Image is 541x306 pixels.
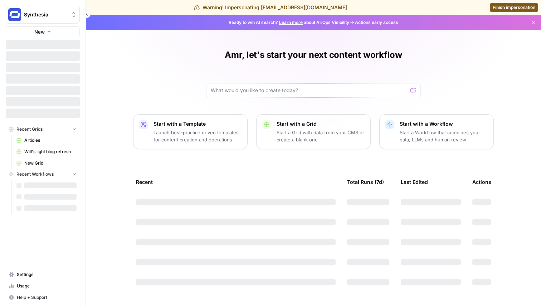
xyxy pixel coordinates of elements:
[229,19,349,26] span: Ready to win AI search? about AirOps Visibility
[347,172,384,192] div: Total Runs (7d)
[379,114,494,149] button: Start with a WorkflowStart a Workflow that combines your data, LLMs and human review
[225,49,402,61] h1: Amr, let's start your next content workflow
[6,124,80,135] button: Recent Grids
[277,129,365,143] p: Start a Grid with data from your CMS or create a blank one
[13,146,80,157] a: Will's light blog refresh
[24,149,77,155] span: Will's light blog refresh
[493,4,535,11] span: Finish impersonation
[24,160,77,166] span: New Grid
[34,28,45,35] span: New
[6,292,80,303] button: Help + Support
[277,120,365,127] p: Start with a Grid
[400,129,488,143] p: Start a Workflow that combines your data, LLMs and human review
[133,114,248,149] button: Start with a TemplateLaunch best-practice driven templates for content creation and operations
[194,4,347,11] div: Warning! Impersonating [EMAIL_ADDRESS][DOMAIN_NAME]
[17,271,77,278] span: Settings
[6,6,80,24] button: Workspace: Synthesia
[136,172,336,192] div: Recent
[17,283,77,289] span: Usage
[17,294,77,301] span: Help + Support
[13,157,80,169] a: New Grid
[6,269,80,280] a: Settings
[24,137,77,144] span: Articles
[8,8,21,21] img: Synthesia Logo
[153,129,242,143] p: Launch best-practice driven templates for content creation and operations
[6,280,80,292] a: Usage
[400,120,488,127] p: Start with a Workflow
[13,135,80,146] a: Articles
[6,26,80,37] button: New
[256,114,371,149] button: Start with a GridStart a Grid with data from your CMS or create a blank one
[490,3,538,12] a: Finish impersonation
[153,120,242,127] p: Start with a Template
[211,87,408,94] input: What would you like to create today?
[16,126,43,132] span: Recent Grids
[401,172,428,192] div: Last Edited
[24,11,67,18] span: Synthesia
[279,20,303,25] a: Learn more
[355,19,398,26] span: Actions early access
[16,171,54,177] span: Recent Workflows
[6,169,80,180] button: Recent Workflows
[472,172,491,192] div: Actions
